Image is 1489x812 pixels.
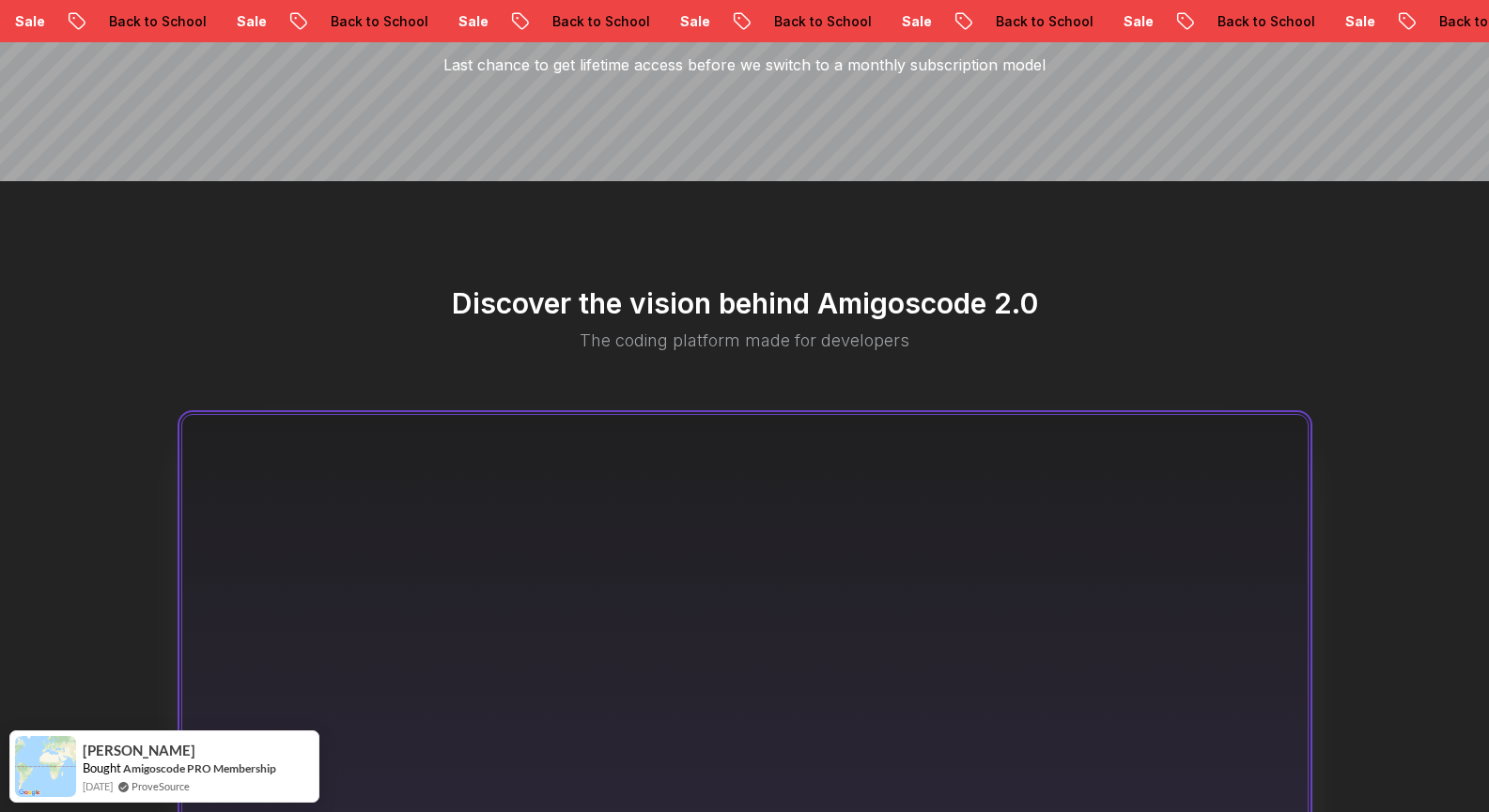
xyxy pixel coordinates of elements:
[123,761,276,775] a: Amigoscode PRO Membership
[83,778,113,794] span: [DATE]
[443,12,504,31] p: Sale
[222,12,282,31] p: Sale
[1109,12,1169,31] p: Sale
[1330,12,1390,31] p: Sale
[83,760,121,775] span: Bought
[132,778,190,794] a: ProveSource
[474,328,1016,354] p: The coding platform made for developers
[981,12,1109,31] p: Back to School
[887,12,947,31] p: Sale
[94,12,222,31] p: Back to School
[759,12,887,31] p: Back to School
[15,736,76,797] img: provesource social proof notification image
[181,286,1309,320] h2: Discover the vision behind Amigoscode 2.0
[537,12,665,31] p: Back to School
[665,12,725,31] p: Sale
[443,54,1046,76] p: Last chance to get lifetime access before we switch to a monthly subscription model
[83,743,195,758] span: [PERSON_NAME]
[316,12,443,31] p: Back to School
[1202,12,1330,31] p: Back to School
